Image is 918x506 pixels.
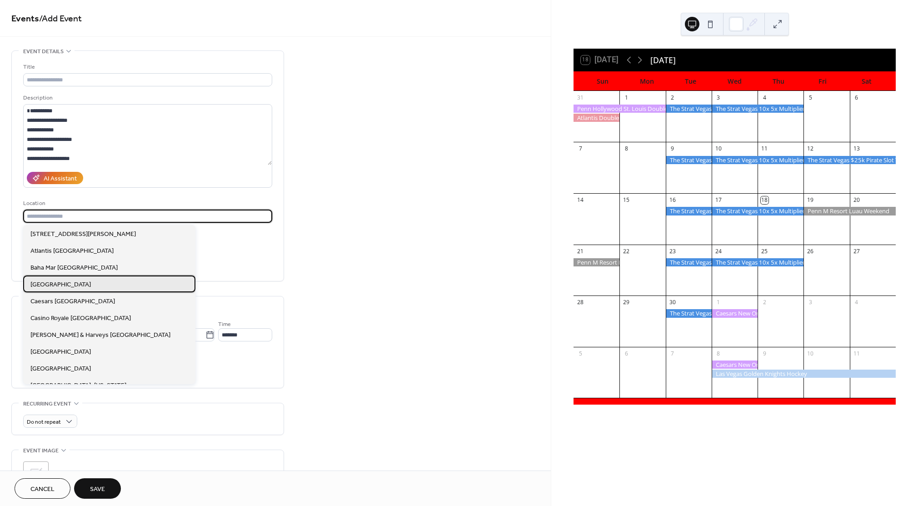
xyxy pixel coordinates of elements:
[669,72,713,90] div: Tue
[669,196,676,204] div: 16
[23,446,59,456] span: Event image
[761,247,768,255] div: 25
[712,258,804,266] div: The Strat Vegas 10x 5x Multiplier
[712,361,758,369] div: Caesars New Orleans Mystery Reward Credit Multiplier
[761,94,768,101] div: 4
[714,350,722,357] div: 8
[30,331,170,340] span: [PERSON_NAME] & Harveys [GEOGRAPHIC_DATA]
[650,54,676,66] div: [DATE]
[669,145,676,153] div: 9
[574,258,619,266] div: Penn M Resort Luau Weekend
[574,105,666,113] div: Penn Hollywood St. Louis Double Feature Weekend
[577,350,584,357] div: 5
[669,247,676,255] div: 23
[666,156,712,164] div: The Strat Vegas Blackjack Weekly Tournament
[669,94,676,101] div: 2
[801,72,845,90] div: Fri
[15,478,70,499] button: Cancel
[625,72,669,90] div: Mon
[712,309,758,317] div: Caesars New Orleans Mystery Reward Credit Multiplier
[761,196,768,204] div: 18
[669,350,676,357] div: 7
[30,246,114,256] span: Atlantis [GEOGRAPHIC_DATA]
[853,247,860,255] div: 27
[669,299,676,306] div: 30
[803,156,896,164] div: The Strat Vegas $25k Pirate Slot Tournament
[39,10,82,28] span: / Add Event
[577,94,584,101] div: 31
[30,314,131,323] span: Casino Royale [GEOGRAPHIC_DATA]
[761,299,768,306] div: 2
[90,485,105,494] span: Save
[577,299,584,306] div: 28
[623,94,630,101] div: 1
[714,145,722,153] div: 10
[23,399,71,409] span: Recurring event
[666,105,712,113] div: The Strat Vegas Blackjack Weekly Tournament
[853,145,860,153] div: 13
[30,297,115,306] span: Caesars [GEOGRAPHIC_DATA]
[23,93,270,103] div: Description
[761,145,768,153] div: 11
[853,350,860,357] div: 11
[714,299,722,306] div: 1
[574,114,619,122] div: Atlantis Doubleheader Labor Day Weekend Tournaments
[807,145,814,153] div: 12
[623,196,630,204] div: 15
[23,47,64,56] span: Event details
[714,247,722,255] div: 24
[853,94,860,101] div: 6
[30,381,126,391] span: [GEOGRAPHIC_DATA], [US_STATE]
[712,370,896,378] div: Las Vegas Golden Knights Hockey
[623,299,630,306] div: 29
[807,299,814,306] div: 3
[807,196,814,204] div: 19
[23,62,270,72] div: Title
[30,263,118,273] span: Baha Mar [GEOGRAPHIC_DATA]
[44,174,77,184] div: AI Assistant
[218,320,231,329] span: Time
[713,72,757,90] div: Wed
[714,94,722,101] div: 3
[577,145,584,153] div: 7
[30,280,91,290] span: [GEOGRAPHIC_DATA]
[666,258,712,266] div: The Strat Vegas Blackjack Weekly Tournament
[23,461,49,487] div: ;
[807,350,814,357] div: 10
[30,230,136,239] span: [STREET_ADDRESS][PERSON_NAME]
[714,196,722,204] div: 17
[23,199,270,208] div: Location
[581,72,625,90] div: Sun
[712,156,804,164] div: The Strat Vegas 10x 5x Multiplier
[623,145,630,153] div: 8
[623,247,630,255] div: 22
[844,72,888,90] div: Sat
[666,309,712,317] div: The Strat Vegas Blackjack Weekly Tournament
[853,196,860,204] div: 20
[30,347,91,357] span: [GEOGRAPHIC_DATA]
[27,417,61,427] span: Do not repeat
[30,485,55,494] span: Cancel
[712,105,804,113] div: The Strat Vegas 10x 5x Multiplier
[807,247,814,255] div: 26
[11,10,39,28] a: Events
[74,478,121,499] button: Save
[712,207,804,215] div: The Strat Vegas 10x 5x Multiplier
[803,207,896,215] div: Penn M Resort Luau Weekend
[623,350,630,357] div: 6
[853,299,860,306] div: 4
[757,72,801,90] div: Thu
[30,364,91,374] span: [GEOGRAPHIC_DATA]
[666,207,712,215] div: The Strat Vegas Blackjack Weekly Tournament
[27,172,83,184] button: AI Assistant
[577,196,584,204] div: 14
[577,247,584,255] div: 21
[761,350,768,357] div: 9
[807,94,814,101] div: 5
